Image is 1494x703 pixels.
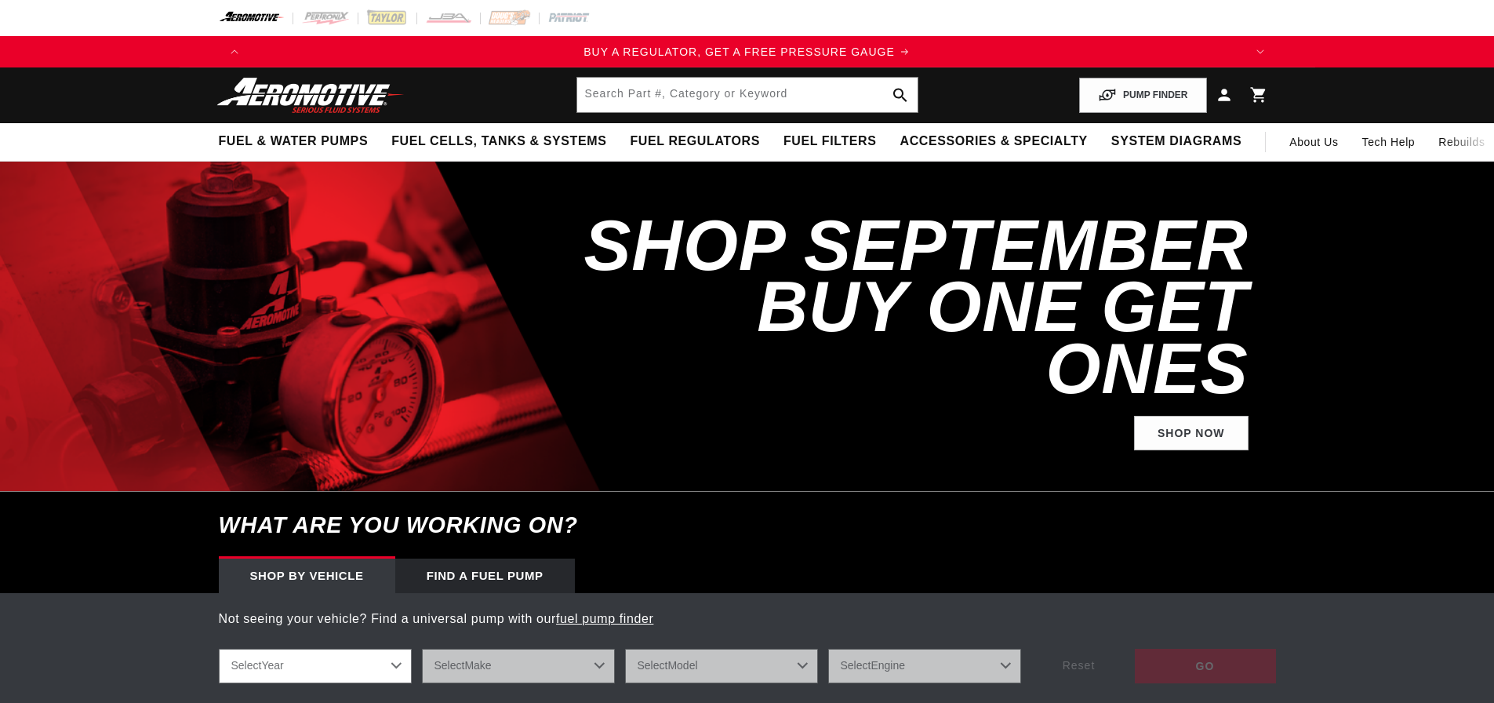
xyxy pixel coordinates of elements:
[1438,133,1485,151] span: Rebuilds
[213,77,409,114] img: Aeromotive
[219,649,412,683] select: Year
[772,123,889,160] summary: Fuel Filters
[219,36,250,67] button: Translation missing: en.sections.announcements.previous_announcement
[578,215,1249,400] h2: SHOP SEPTEMBER BUY ONE GET ONES
[1079,78,1206,113] button: PUMP FINDER
[630,133,759,150] span: Fuel Regulators
[219,133,369,150] span: Fuel & Water Pumps
[180,36,1315,67] slideshow-component: Translation missing: en.sections.announcements.announcement_bar
[583,46,895,58] span: BUY A REGULATOR, GET A FREE PRESSURE GAUGE
[783,133,877,150] span: Fuel Filters
[250,43,1245,60] div: 1 of 4
[1289,136,1338,148] span: About Us
[391,133,606,150] span: Fuel Cells, Tanks & Systems
[556,612,653,625] a: fuel pump finder
[1362,133,1416,151] span: Tech Help
[577,78,918,112] input: Search by Part Number, Category or Keyword
[250,43,1245,60] a: BUY A REGULATOR, GET A FREE PRESSURE GAUGE
[422,649,615,683] select: Make
[250,43,1245,60] div: Announcement
[1100,123,1253,160] summary: System Diagrams
[900,133,1088,150] span: Accessories & Specialty
[219,559,395,593] div: Shop by vehicle
[883,78,918,112] button: search button
[180,492,1315,559] h6: What are you working on?
[219,609,1276,629] p: Not seeing your vehicle? Find a universal pump with our
[1350,123,1427,161] summary: Tech Help
[1245,36,1276,67] button: Translation missing: en.sections.announcements.next_announcement
[618,123,771,160] summary: Fuel Regulators
[207,123,380,160] summary: Fuel & Water Pumps
[1134,416,1249,451] a: Shop Now
[395,559,575,593] div: Find a Fuel Pump
[625,649,818,683] select: Model
[889,123,1100,160] summary: Accessories & Specialty
[1278,123,1350,161] a: About Us
[828,649,1021,683] select: Engine
[1111,133,1241,150] span: System Diagrams
[380,123,618,160] summary: Fuel Cells, Tanks & Systems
